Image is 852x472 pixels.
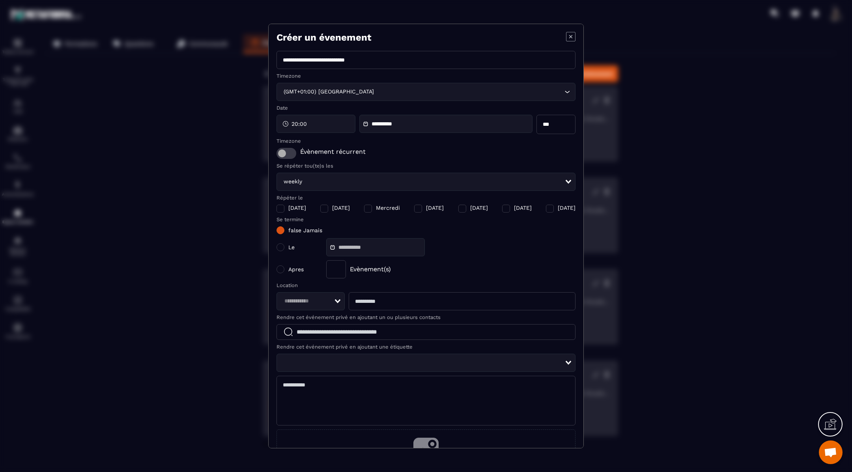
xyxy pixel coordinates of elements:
span: Le [288,244,322,250]
label: Se termine [277,216,575,222]
div: Search for option [277,292,345,310]
span: [DATE] [288,205,306,213]
label: Location [277,282,575,288]
span: weekly [282,177,304,186]
h2: Créer un évenement [277,32,371,43]
input: Search for option [282,297,334,306]
span: [DATE] [332,205,350,213]
label: Timezone [277,138,575,144]
label: Timezone [277,73,575,79]
a: Ouvrir le chat [819,440,843,464]
span: Évènement récurrent [300,148,366,159]
span: [DATE] [514,205,532,213]
label: Répéter le [277,195,575,201]
span: 20:00 [291,120,307,128]
span: Mercredi [376,205,400,213]
span: (GMT+01:00) [GEOGRAPHIC_DATA] [282,88,376,96]
input: Search for option [304,177,565,186]
div: Search for option [277,354,575,372]
input: Search for option [376,88,562,96]
label: Rendre cet événement privé en ajoutant un ou plusieurs contacts [277,314,575,320]
span: [DATE] [426,205,444,213]
span: [DATE] [558,205,575,213]
span: [DATE] [470,205,488,213]
label: Se répéter tou(te)s les [277,163,575,169]
div: Search for option [277,173,575,191]
div: Search for option [277,83,575,101]
label: Rendre cet événement privé en ajoutant une étiquette [277,344,575,350]
span: Apres [288,266,322,272]
label: Date [277,105,575,111]
span: Evènement(s) [350,265,391,273]
span: false Jamais [288,227,322,233]
input: Search for option [282,358,565,367]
